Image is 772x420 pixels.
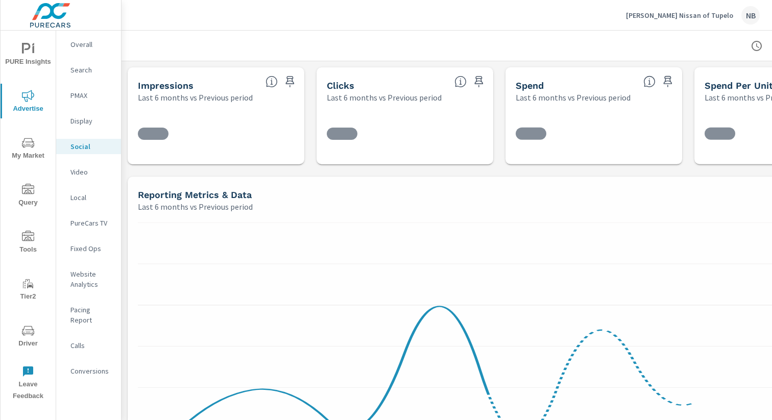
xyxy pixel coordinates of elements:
div: nav menu [1,31,56,406]
span: Save this to your personalized report [471,73,487,90]
p: PMAX [70,90,113,101]
span: My Market [4,137,53,162]
p: Website Analytics [70,269,113,289]
div: Conversions [56,363,121,379]
span: The number of times an ad was shown on your behalf. [266,76,278,88]
p: Display [70,116,113,126]
p: Social [70,141,113,152]
span: Save this to your personalized report [660,73,676,90]
div: Overall [56,37,121,52]
p: PureCars TV [70,218,113,228]
div: Social [56,139,121,154]
div: Calls [56,338,121,353]
div: PMAX [56,88,121,103]
p: Search [70,65,113,75]
div: NB [741,6,760,24]
p: Pacing Report [70,305,113,325]
h5: Impressions [138,80,194,91]
div: Local [56,190,121,205]
p: Local [70,192,113,203]
span: Driver [4,325,53,350]
p: Video [70,167,113,177]
p: Calls [70,340,113,351]
h5: Reporting Metrics & Data [138,189,252,200]
div: Website Analytics [56,266,121,292]
div: Video [56,164,121,180]
span: Leave Feedback [4,365,53,402]
p: Last 6 months vs Previous period [138,91,253,104]
span: The amount of money spent on advertising during the period. [643,76,656,88]
div: Search [56,62,121,78]
span: The number of times an ad was clicked by a consumer. [454,76,467,88]
h5: Clicks [327,80,354,91]
p: Overall [70,39,113,50]
span: PURE Insights [4,43,53,68]
span: Tools [4,231,53,256]
div: Fixed Ops [56,241,121,256]
p: Last 6 months vs Previous period [138,201,253,213]
h5: Spend [516,80,544,91]
p: Last 6 months vs Previous period [327,91,442,104]
div: Pacing Report [56,302,121,328]
p: Fixed Ops [70,243,113,254]
p: [PERSON_NAME] Nissan of Tupelo [626,11,733,20]
p: Conversions [70,366,113,376]
span: Advertise [4,90,53,115]
p: Last 6 months vs Previous period [516,91,631,104]
div: PureCars TV [56,215,121,231]
div: Display [56,113,121,129]
span: Save this to your personalized report [282,73,298,90]
span: Query [4,184,53,209]
span: Tier2 [4,278,53,303]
